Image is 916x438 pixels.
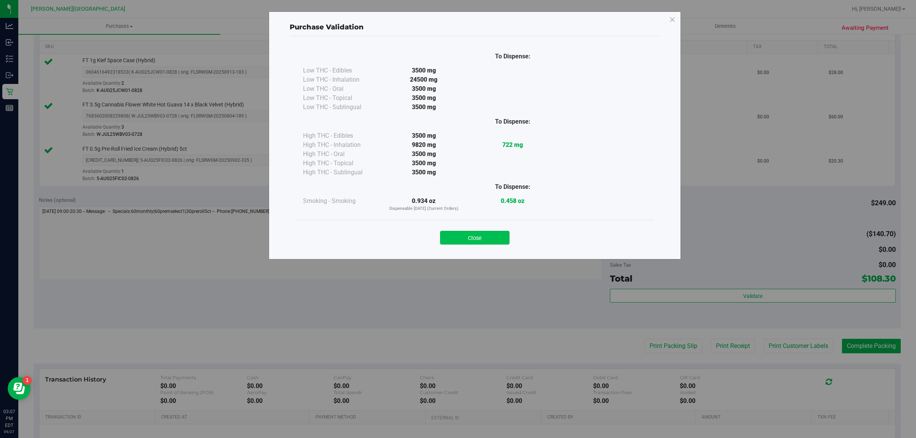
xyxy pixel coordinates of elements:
[468,182,557,192] div: To Dispense:
[379,103,468,112] div: 3500 mg
[379,66,468,75] div: 3500 mg
[440,231,510,245] button: Close
[379,150,468,159] div: 3500 mg
[468,52,557,61] div: To Dispense:
[303,150,379,159] div: High THC - Oral
[303,140,379,150] div: High THC - Inhalation
[303,196,379,206] div: Smoking - Smoking
[379,140,468,150] div: 9820 mg
[379,159,468,168] div: 3500 mg
[303,168,379,177] div: High THC - Sublingual
[379,168,468,177] div: 3500 mg
[303,131,379,140] div: High THC - Edibles
[303,103,379,112] div: Low THC - Sublingual
[379,75,468,84] div: 24500 mg
[303,159,379,168] div: High THC - Topical
[501,197,524,205] strong: 0.458 oz
[379,196,468,212] div: 0.934 oz
[502,141,523,148] strong: 722 mg
[290,23,364,31] span: Purchase Validation
[303,66,379,75] div: Low THC - Edibles
[379,131,468,140] div: 3500 mg
[303,84,379,93] div: Low THC - Oral
[468,117,557,126] div: To Dispense:
[379,206,468,212] p: Dispensable [DATE] (Current Orders)
[379,84,468,93] div: 3500 mg
[303,93,379,103] div: Low THC - Topical
[379,93,468,103] div: 3500 mg
[8,377,31,400] iframe: Resource center
[23,376,32,385] iframe: Resource center unread badge
[303,75,379,84] div: Low THC - Inhalation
